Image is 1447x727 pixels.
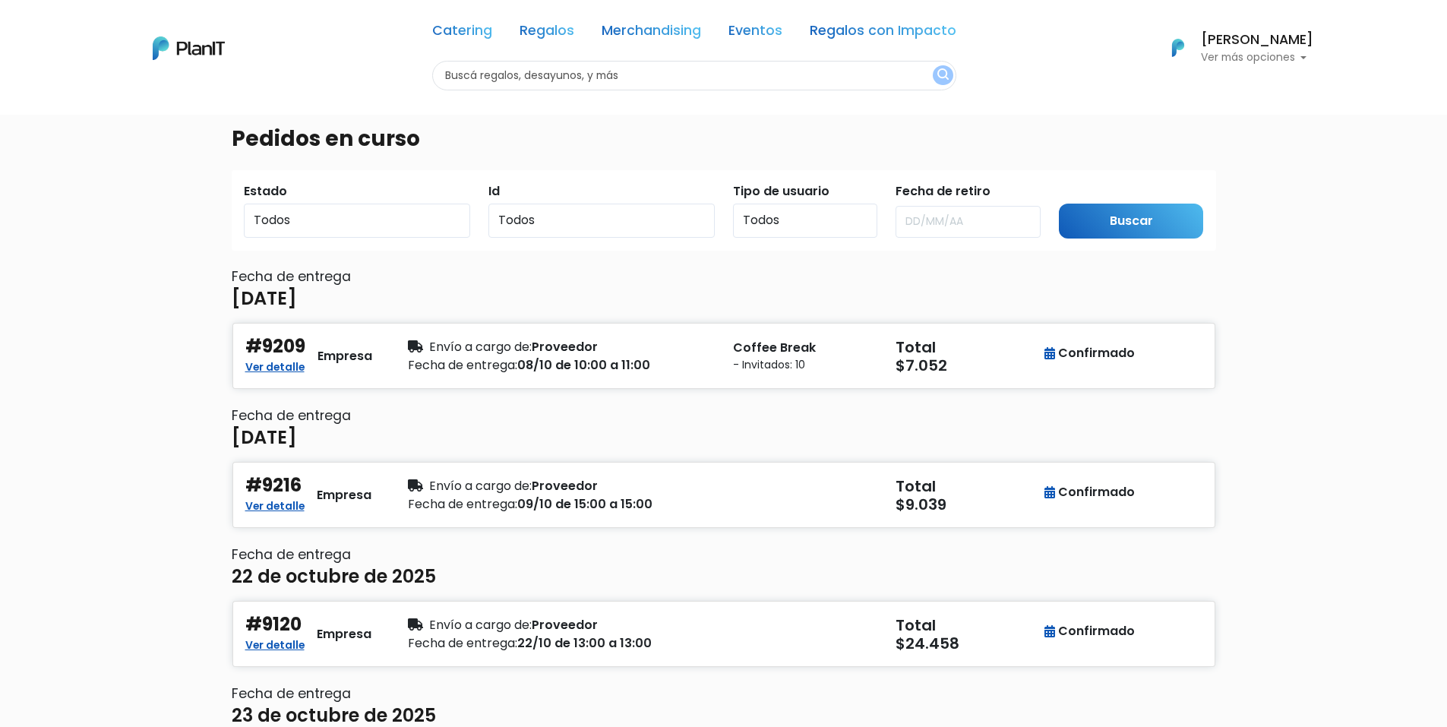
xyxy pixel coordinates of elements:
[602,24,701,43] a: Merchandising
[896,616,1037,634] h5: Total
[153,36,225,60] img: PlanIt Logo
[896,338,1037,356] h5: Total
[232,408,1216,424] h6: Fecha de entrega
[408,495,517,513] span: Fecha de entrega:
[232,461,1216,529] button: #9216 Ver detalle Empresa Envío a cargo de:Proveedor Fecha de entrega:09/10 de 15:00 a 15:00 Tota...
[317,486,371,504] div: Empresa
[245,475,302,497] h4: #9216
[232,126,420,152] h3: Pedidos en curso
[232,686,1216,702] h6: Fecha de entrega
[245,356,305,375] a: Ver detalle
[1201,33,1313,47] h6: [PERSON_NAME]
[1152,28,1313,68] button: PlanIt Logo [PERSON_NAME] Ver más opciones
[896,206,1041,238] input: DD/MM/AA
[429,616,532,634] span: Envío a cargo de:
[733,182,829,201] label: Tipo de usuario
[1161,31,1195,65] img: PlanIt Logo
[733,357,877,373] small: - Invitados: 10
[232,705,436,727] h4: 23 de octubre de 2025
[232,269,1216,285] h6: Fecha de entrega
[432,24,492,43] a: Catering
[232,566,436,588] h4: 22 de octubre de 2025
[1201,52,1313,63] p: Ver más opciones
[488,182,500,201] label: Id
[810,24,956,43] a: Regalos con Impacto
[232,600,1216,668] button: #9120 Ver detalle Empresa Envío a cargo de:Proveedor Fecha de entrega:22/10 de 13:00 a 13:00 Tota...
[408,356,517,374] span: Fecha de entrega:
[1044,622,1135,640] div: Confirmado
[245,495,305,514] a: Ver detalle
[937,68,949,83] img: search_button-432b6d5273f82d61273b3651a40e1bd1b912527efae98b1b7a1b2c0702e16a8d.svg
[408,634,715,653] div: 22/10 de 13:00 a 13:00
[432,61,956,90] input: Buscá regalos, desayunos, y más
[232,547,1216,563] h6: Fecha de entrega
[1059,204,1204,239] input: Buscar
[318,347,372,365] div: Empresa
[317,625,371,643] div: Empresa
[245,634,305,653] a: Ver detalle
[408,356,715,375] div: 08/10 de 10:00 a 11:00
[1044,483,1135,501] div: Confirmado
[408,616,715,634] div: Proveedor
[232,322,1216,390] button: #9209 Ver detalle Empresa Envío a cargo de:Proveedor Fecha de entrega:08/10 de 10:00 a 11:00 Coff...
[408,338,715,356] div: Proveedor
[520,24,574,43] a: Regalos
[408,634,517,652] span: Fecha de entrega:
[1059,182,1103,201] label: Submit
[232,427,297,449] h4: [DATE]
[408,477,715,495] div: Proveedor
[429,338,532,356] span: Envío a cargo de:
[429,477,532,495] span: Envío a cargo de:
[244,182,287,201] label: Estado
[728,24,782,43] a: Eventos
[896,182,990,201] label: Fecha de retiro
[896,356,1040,375] h5: $7.052
[896,634,1040,653] h5: $24.458
[245,336,305,358] h4: #9209
[408,495,715,514] div: 09/10 de 15:00 a 15:00
[733,339,877,357] p: Coffee Break
[232,288,297,310] h4: [DATE]
[1044,344,1135,362] div: Confirmado
[896,495,1040,514] h5: $9.039
[896,477,1037,495] h5: Total
[245,614,302,636] h4: #9120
